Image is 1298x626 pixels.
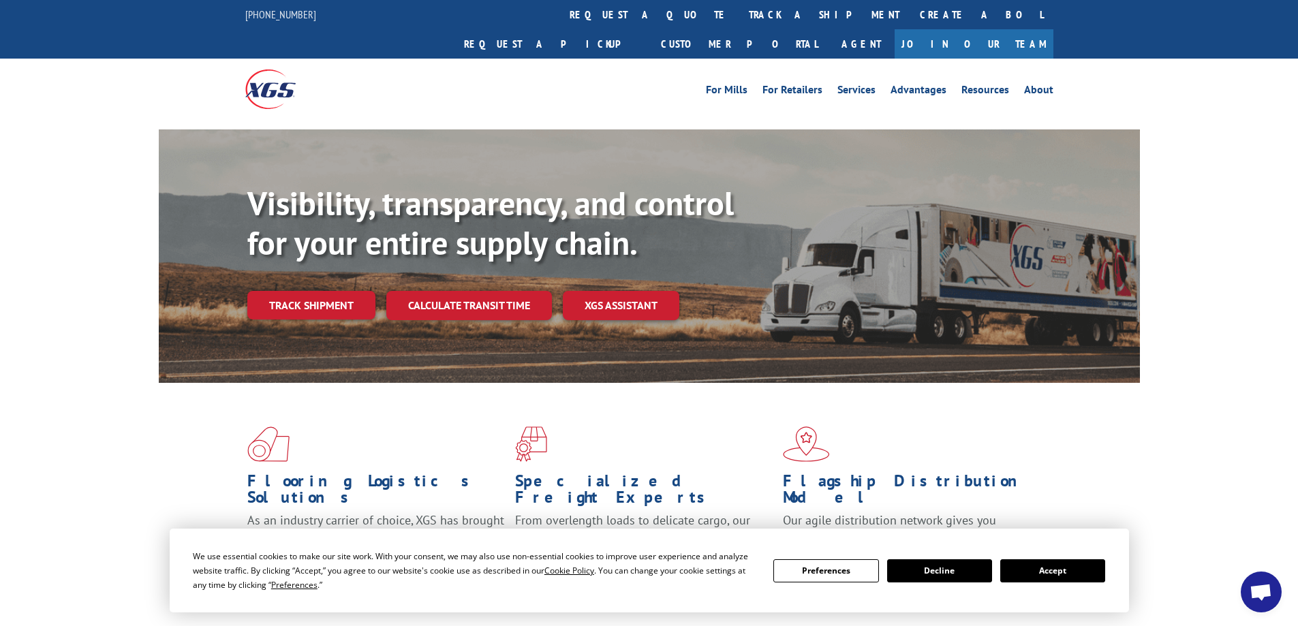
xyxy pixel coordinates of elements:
[544,565,594,576] span: Cookie Policy
[247,473,505,512] h1: Flooring Logistics Solutions
[783,426,830,462] img: xgs-icon-flagship-distribution-model-red
[961,84,1009,99] a: Resources
[783,512,1034,544] span: Our agile distribution network gives you nationwide inventory management on demand.
[563,291,679,320] a: XGS ASSISTANT
[193,549,757,592] div: We use essential cookies to make our site work. With your consent, we may also use non-essential ...
[170,529,1129,612] div: Cookie Consent Prompt
[706,84,747,99] a: For Mills
[828,29,895,59] a: Agent
[515,512,773,573] p: From overlength loads to delicate cargo, our experienced staff knows the best way to move your fr...
[515,426,547,462] img: xgs-icon-focused-on-flooring-red
[895,29,1053,59] a: Join Our Team
[247,512,504,561] span: As an industry carrier of choice, XGS has brought innovation and dedication to flooring logistics...
[1241,572,1282,612] div: Open chat
[887,559,992,582] button: Decline
[247,182,734,264] b: Visibility, transparency, and control for your entire supply chain.
[783,473,1040,512] h1: Flagship Distribution Model
[515,473,773,512] h1: Specialized Freight Experts
[891,84,946,99] a: Advantages
[651,29,828,59] a: Customer Portal
[762,84,822,99] a: For Retailers
[386,291,552,320] a: Calculate transit time
[454,29,651,59] a: Request a pickup
[1000,559,1105,582] button: Accept
[247,291,375,319] a: Track shipment
[245,7,316,21] a: [PHONE_NUMBER]
[837,84,876,99] a: Services
[271,579,318,591] span: Preferences
[247,426,290,462] img: xgs-icon-total-supply-chain-intelligence-red
[1024,84,1053,99] a: About
[773,559,878,582] button: Preferences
